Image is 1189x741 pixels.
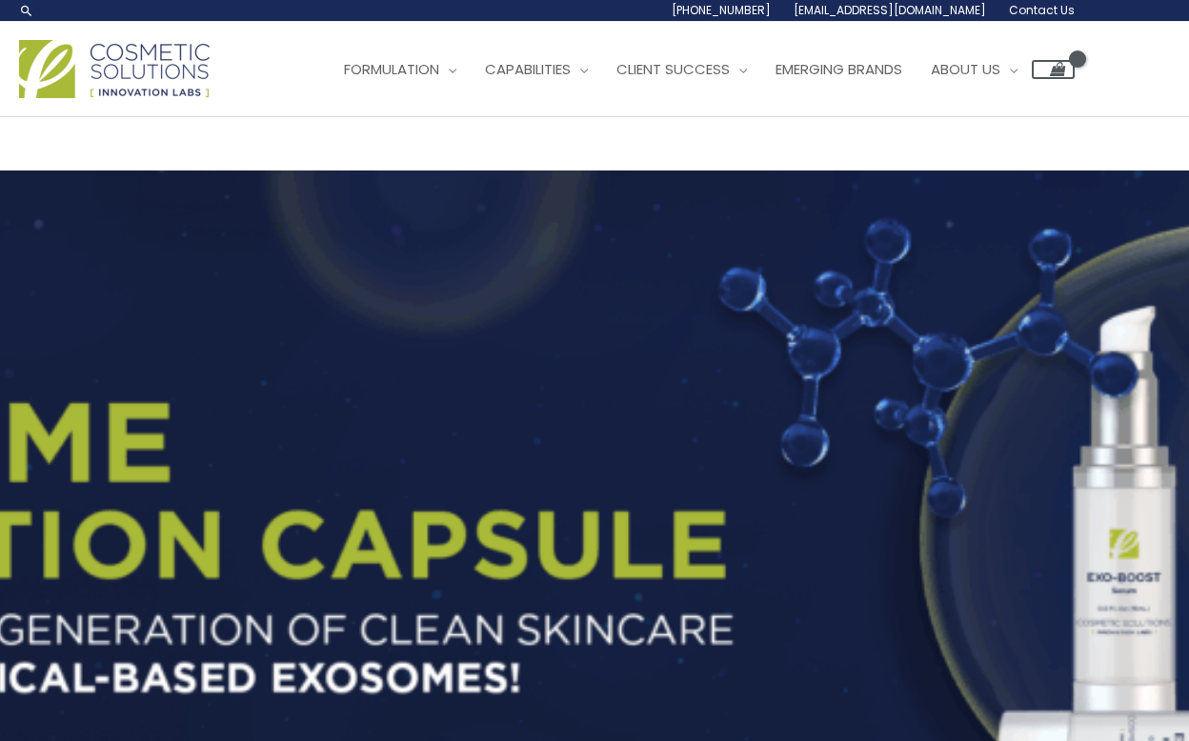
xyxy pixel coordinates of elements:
[485,59,571,79] span: Capabilities
[602,41,761,98] a: Client Success
[672,2,771,18] span: [PHONE_NUMBER]
[761,41,917,98] a: Emerging Brands
[1009,2,1075,18] span: Contact Us
[315,41,1075,98] nav: Site Navigation
[931,59,1000,79] span: About Us
[330,41,471,98] a: Formulation
[1032,60,1075,79] a: View Shopping Cart, empty
[917,41,1032,98] a: About Us
[794,2,986,18] span: [EMAIL_ADDRESS][DOMAIN_NAME]
[19,40,210,98] img: Cosmetic Solutions Logo
[344,59,439,79] span: Formulation
[19,3,34,18] a: Search icon link
[471,41,602,98] a: Capabilities
[616,59,730,79] span: Client Success
[776,59,902,79] span: Emerging Brands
